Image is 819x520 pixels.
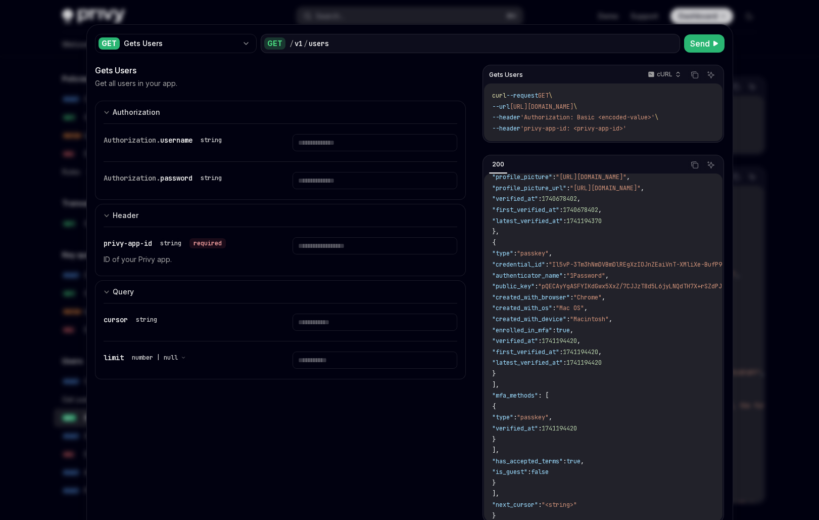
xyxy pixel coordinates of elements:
[492,424,538,432] span: "verified_at"
[627,173,630,181] span: ,
[570,184,641,192] span: "[URL][DOMAIN_NAME]"
[160,174,192,183] span: password
[520,124,627,133] span: 'privy-app-id: <privy-app-id>'
[538,501,542,509] span: :
[104,172,226,184] div: Authorization.password
[492,512,496,520] span: }
[552,304,556,312] span: :
[489,71,523,79] span: Gets Users
[104,134,226,146] div: Authorization.username
[570,293,573,301] span: :
[492,468,527,476] span: "is_guest"
[566,272,605,280] span: "1Password"
[492,282,535,290] span: "public_key"
[113,106,160,118] div: Authorization
[492,184,566,192] span: "profile_picture_url"
[309,38,329,49] div: users
[577,195,581,203] span: ,
[99,37,120,50] div: GET
[605,272,609,280] span: ,
[535,282,538,290] span: :
[492,228,499,236] span: },
[581,457,584,465] span: ,
[492,392,538,400] span: "mfa_methods"
[538,195,542,203] span: :
[542,424,577,432] span: 1741194420
[492,261,545,269] span: "credential_id"
[531,468,549,476] span: false
[492,348,559,356] span: "first_verified_at"
[95,204,466,227] button: expand input section
[598,206,602,214] span: ,
[556,304,584,312] span: "Mac OS"
[641,184,644,192] span: ,
[552,173,556,181] span: :
[538,337,542,345] span: :
[132,353,186,363] button: number | null
[492,217,563,225] span: "latest_verified_at"
[517,249,549,257] span: "passkey"
[506,92,538,100] span: --request
[104,237,226,249] div: privy-app-id
[566,315,570,323] span: :
[492,239,496,247] span: {
[684,34,725,53] button: Send
[704,68,717,81] button: Ask AI
[492,272,563,280] span: "authenticator_name"
[542,501,577,509] span: "<string>"
[492,304,552,312] span: "created_with_os"
[492,206,559,214] span: "first_verified_at"
[492,195,538,203] span: "verified_at"
[492,381,499,389] span: ],
[492,103,510,111] span: --url
[563,217,566,225] span: :
[566,457,581,465] span: true
[566,184,570,192] span: :
[655,113,658,121] span: \
[492,403,496,411] span: {
[545,261,549,269] span: :
[570,315,609,323] span: "Macintosh"
[113,286,134,298] div: Query
[559,348,563,356] span: :
[566,217,602,225] span: 1741194370
[104,239,152,248] span: privy-app-id
[132,354,178,362] span: number | null
[602,293,605,301] span: ,
[189,238,226,248] div: required
[510,103,573,111] span: [URL][DOMAIN_NAME]
[559,206,563,214] span: :
[124,38,238,49] div: Gets Users
[538,424,542,432] span: :
[95,101,466,123] button: expand input section
[104,253,268,266] p: ID of your Privy app.
[104,136,160,145] span: Authorization.
[104,314,161,326] div: cursor
[104,352,190,364] div: limit
[527,468,531,476] span: :
[492,315,566,323] span: "created_with_device"
[566,359,602,367] span: 1741194420
[104,174,160,183] span: Authorization.
[542,337,577,345] span: 1741194420
[563,348,598,356] span: 1741194420
[104,353,124,362] span: limit
[492,359,563,367] span: "latest_verified_at"
[609,315,612,323] span: ,
[492,124,520,133] span: --header
[264,37,285,50] div: GET
[492,479,496,487] span: }
[563,272,566,280] span: :
[492,249,513,257] span: "type"
[492,113,520,121] span: --header
[598,348,602,356] span: ,
[556,173,627,181] span: "[URL][DOMAIN_NAME]"
[657,70,672,78] p: cURL
[549,92,552,100] span: \
[538,392,549,400] span: : [
[690,37,710,50] span: Send
[688,158,701,171] button: Copy the contents from the code block
[520,113,655,121] span: 'Authorization: Basic <encoded-value>'
[573,103,577,111] span: \
[492,446,499,454] span: ],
